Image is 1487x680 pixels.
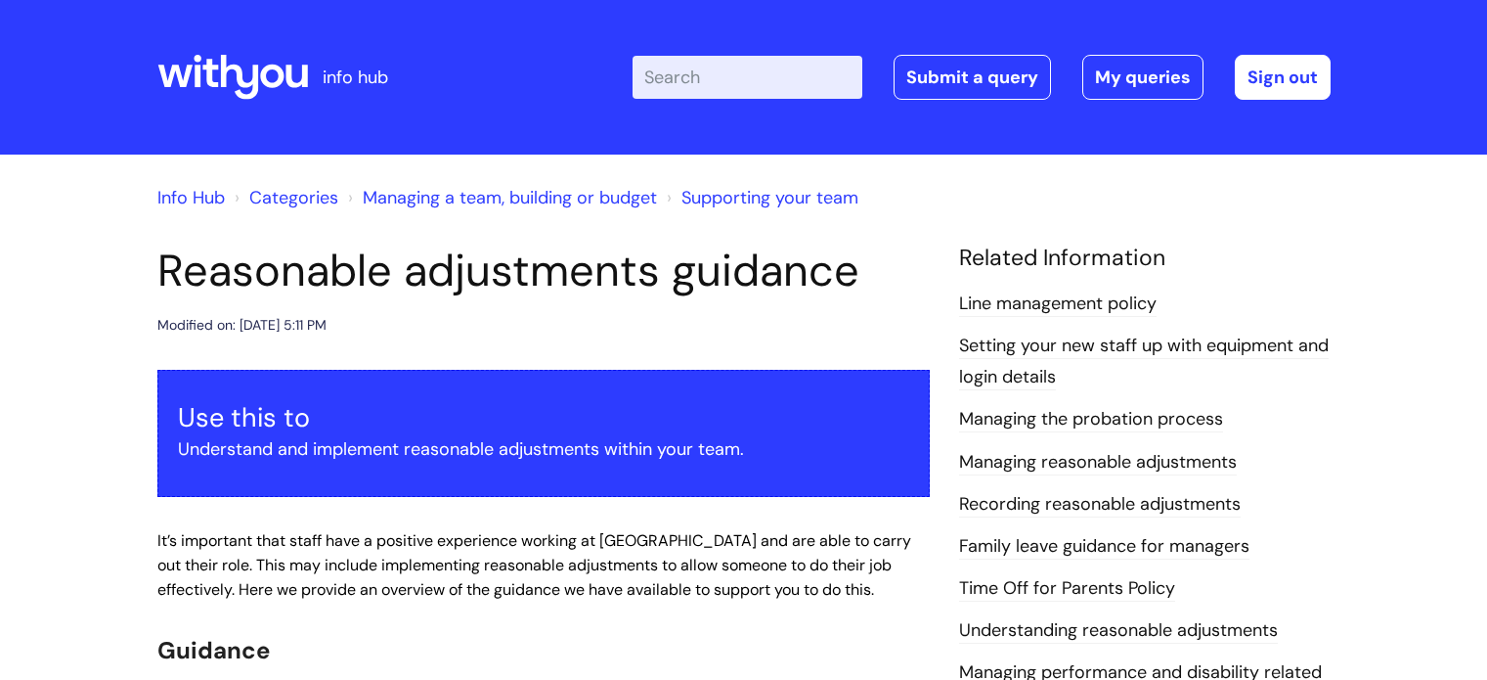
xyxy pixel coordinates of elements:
[1082,55,1203,100] a: My queries
[959,407,1223,432] a: Managing the probation process
[894,55,1051,100] a: Submit a query
[157,245,930,297] h1: Reasonable adjustments guidance
[1235,55,1331,100] a: Sign out
[633,56,862,99] input: Search
[363,186,657,209] a: Managing a team, building or budget
[230,182,338,213] li: Solution home
[959,450,1237,476] a: Managing reasonable adjustments
[959,576,1175,602] a: Time Off for Parents Policy
[633,55,1331,100] div: | -
[157,313,327,338] div: Modified on: [DATE] 5:11 PM
[959,245,1331,272] h4: Related Information
[959,334,1329,390] a: Setting your new staff up with equipment and login details
[178,402,909,433] h3: Use this to
[157,530,911,600] span: It’s important that staff have a positive experience working at [GEOGRAPHIC_DATA] and are able to...
[959,292,1157,317] a: Line management policy
[662,182,858,213] li: Supporting your team
[959,618,1278,644] a: Understanding reasonable adjustments
[323,62,388,93] p: info hub
[343,182,657,213] li: Managing a team, building or budget
[681,186,858,209] a: Supporting your team
[959,492,1241,518] a: Recording reasonable adjustments
[959,534,1249,560] a: Family leave guidance for managers
[157,186,225,209] a: Info Hub
[178,433,909,465] p: Understand and implement reasonable adjustments within your team.
[157,635,270,665] span: Guidance
[249,186,338,209] a: Categories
